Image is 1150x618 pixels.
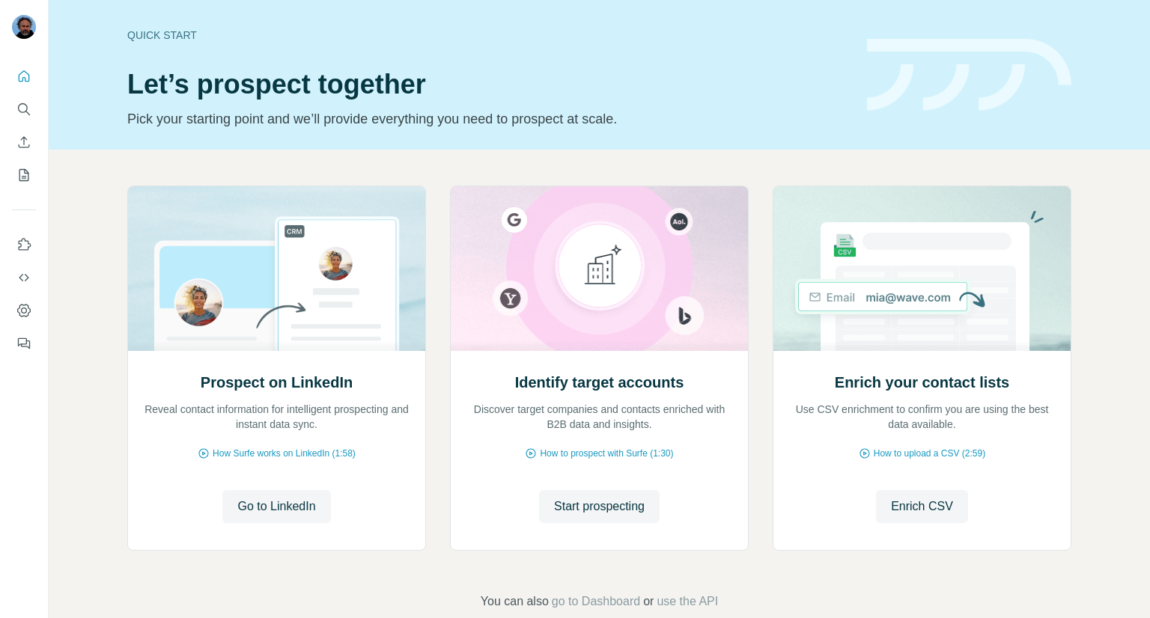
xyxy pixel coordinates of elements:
p: Discover target companies and contacts enriched with B2B data and insights. [466,402,733,432]
button: Feedback [12,330,36,357]
img: Avatar [12,15,36,39]
button: Dashboard [12,297,36,324]
button: Enrich CSV [12,129,36,156]
p: Reveal contact information for intelligent prospecting and instant data sync. [143,402,410,432]
div: Quick start [127,28,849,43]
img: Prospect on LinkedIn [127,186,426,351]
span: How to prospect with Surfe (1:30) [540,447,673,460]
span: Enrich CSV [891,498,953,515]
button: My lists [12,162,36,189]
span: You can also [481,593,549,611]
h2: Identify target accounts [515,372,684,393]
span: Start prospecting [554,498,645,515]
h2: Prospect on LinkedIn [201,372,353,393]
span: Go to LinkedIn [237,498,315,515]
button: Quick start [12,63,36,90]
span: How Surfe works on LinkedIn (1:58) [213,447,356,460]
p: Pick your starting point and we’ll provide everything you need to prospect at scale. [127,108,849,129]
button: Search [12,96,36,123]
button: go to Dashboard [552,593,640,611]
p: Use CSV enrichment to confirm you are using the best data available. [788,402,1056,432]
button: Use Surfe on LinkedIn [12,231,36,258]
button: Start prospecting [539,490,660,523]
span: How to upload a CSV (2:59) [874,447,985,460]
h1: Let’s prospect together [127,70,849,100]
span: or [643,593,654,611]
h2: Enrich your contact lists [835,372,1009,393]
img: Identify target accounts [450,186,749,351]
button: Use Surfe API [12,264,36,291]
img: banner [867,39,1071,111]
button: Enrich CSV [876,490,968,523]
button: use the API [657,593,718,611]
button: Go to LinkedIn [222,490,330,523]
img: Enrich your contact lists [773,186,1071,351]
